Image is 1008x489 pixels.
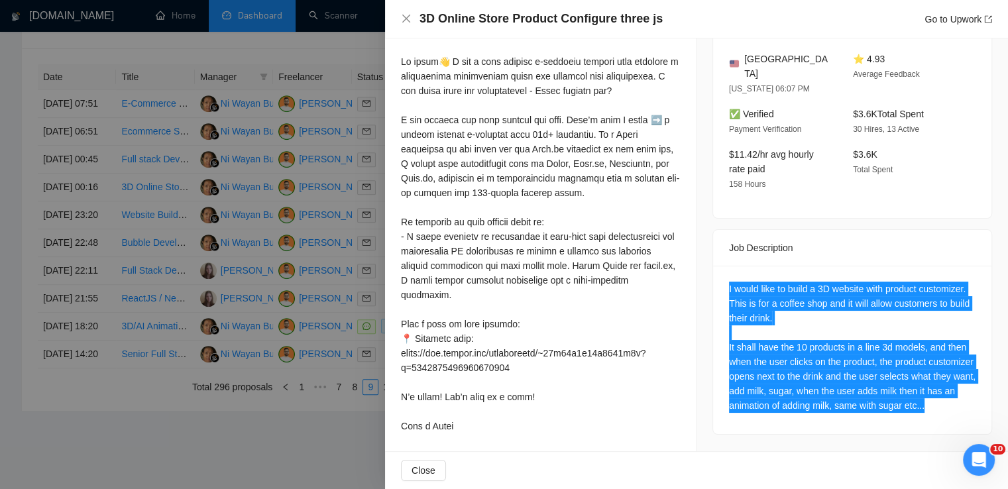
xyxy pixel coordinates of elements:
span: ⭐ 4.93 [853,54,885,64]
button: Close [401,13,412,25]
a: Go to Upworkexport [924,14,992,25]
span: $3.6K [853,149,877,160]
button: Close [401,460,446,481]
div: Lo ipsum👋 D sit a cons adipisc e-seddoeiu tempori utla etdolore m aliquaenima minimveniam quisn e... [401,54,680,433]
div: Job Description [729,230,976,266]
span: 10 [990,444,1005,455]
h4: 3D Online Store Product Configure three js [420,11,663,27]
span: ✅ Verified [729,109,774,119]
img: 🇺🇸 [730,59,739,68]
div: I would like to build a 3D website with product customizer. This is for a coffee shop and it will... [729,282,976,413]
span: Total Spent [853,165,893,174]
span: export [984,15,992,23]
span: 158 Hours [729,180,765,189]
span: close [401,13,412,24]
span: Close [412,463,435,478]
span: $11.42/hr avg hourly rate paid [729,149,814,174]
span: Payment Verification [729,125,801,134]
span: [US_STATE] 06:07 PM [729,84,810,93]
span: $3.6K Total Spent [853,109,924,119]
span: Average Feedback [853,70,920,79]
iframe: Intercom live chat [963,444,995,476]
span: 30 Hires, 13 Active [853,125,919,134]
span: [GEOGRAPHIC_DATA] [744,52,832,81]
